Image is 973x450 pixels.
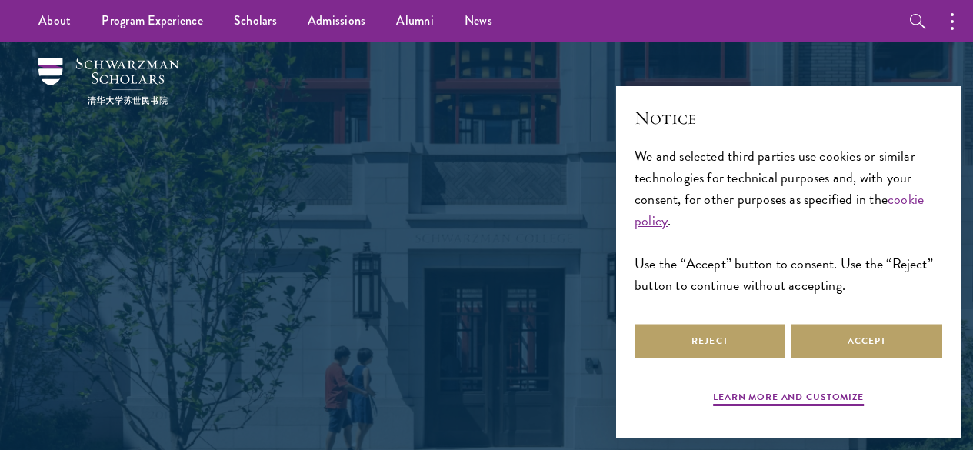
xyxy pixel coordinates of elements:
a: cookie policy [635,188,924,231]
img: Schwarzman Scholars [38,58,179,105]
h2: Notice [635,105,942,131]
button: Accept [791,324,942,358]
div: We and selected third parties use cookies or similar technologies for technical purposes and, wit... [635,145,942,297]
button: Reject [635,324,785,358]
button: Learn more and customize [713,390,864,408]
